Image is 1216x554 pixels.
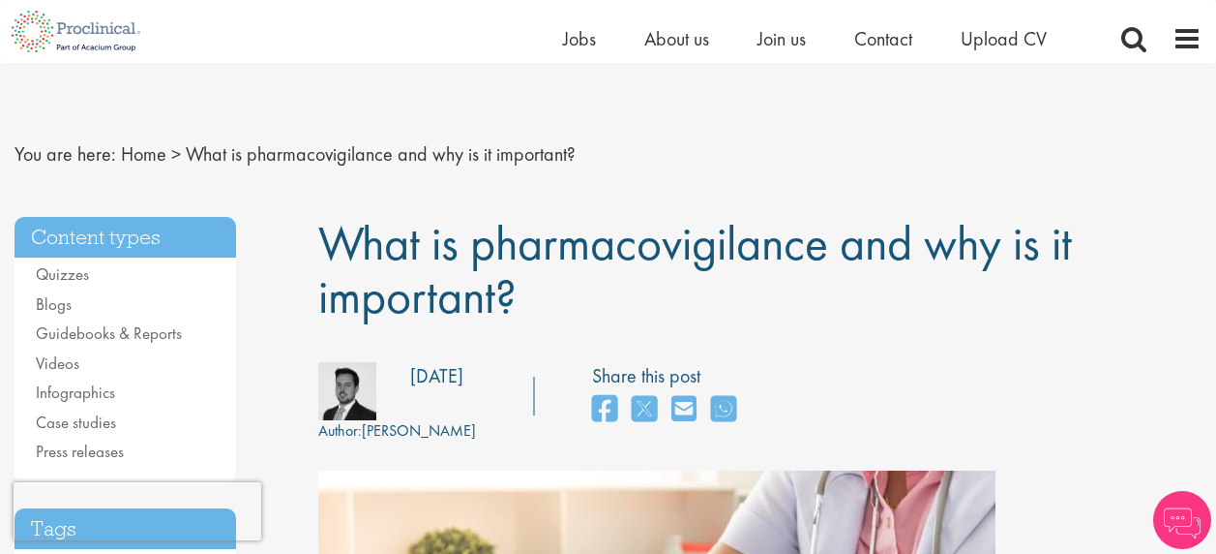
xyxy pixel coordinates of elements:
a: Blogs [36,293,72,315]
span: What is pharmacovigilance and why is it important? [318,212,1072,327]
a: Press releases [36,441,124,462]
img: 5e1a95ea-d6c7-48fb-5060-08d5c217fec2 [318,362,376,420]
div: [DATE] [410,362,463,390]
span: Author: [318,420,362,441]
a: Guidebooks & Reports [36,323,182,344]
a: breadcrumb link [121,141,166,167]
a: share on facebook [592,389,617,431]
a: Case studies [36,412,116,433]
a: Jobs [563,26,596,51]
a: Infographics [36,382,115,403]
a: Videos [36,353,79,374]
iframe: reCAPTCHA [14,482,261,540]
img: Chatbot [1153,491,1211,549]
div: [PERSON_NAME] [318,420,476,443]
a: Contact [854,26,912,51]
a: share on whats app [711,389,736,431]
span: What is pharmacovigilance and why is it important? [186,141,576,167]
a: share on email [671,389,697,431]
a: Upload CV [961,26,1047,51]
span: You are here: [15,141,116,167]
a: About us [644,26,709,51]
label: Share this post [592,362,746,390]
h3: Content types [15,217,236,259]
span: > [171,141,181,167]
a: Join us [757,26,806,51]
a: Quizzes [36,263,89,285]
a: share on twitter [632,389,657,431]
